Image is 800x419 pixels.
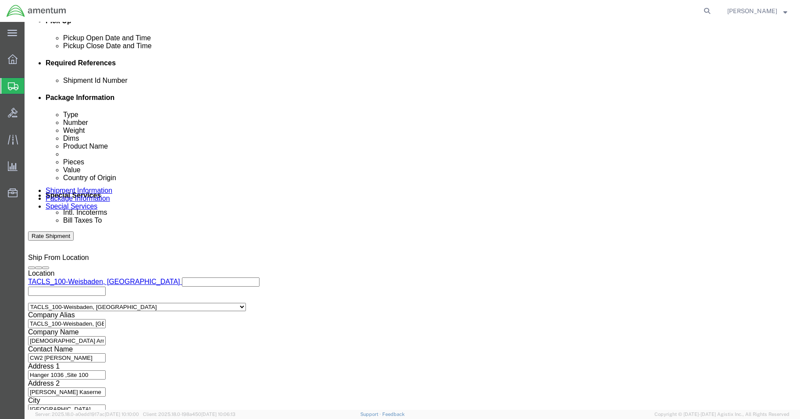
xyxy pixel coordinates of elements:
[360,412,382,417] a: Support
[25,22,800,410] iframe: FS Legacy Container
[6,4,67,18] img: logo
[143,412,235,417] span: Client: 2025.18.0-198a450
[654,411,789,418] span: Copyright © [DATE]-[DATE] Agistix Inc., All Rights Reserved
[105,412,139,417] span: [DATE] 10:10:00
[382,412,405,417] a: Feedback
[727,6,788,16] button: [PERSON_NAME]
[201,412,235,417] span: [DATE] 10:06:13
[35,412,139,417] span: Server: 2025.18.0-a0edd1917ac
[727,6,777,16] span: Eddie Gonzalez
